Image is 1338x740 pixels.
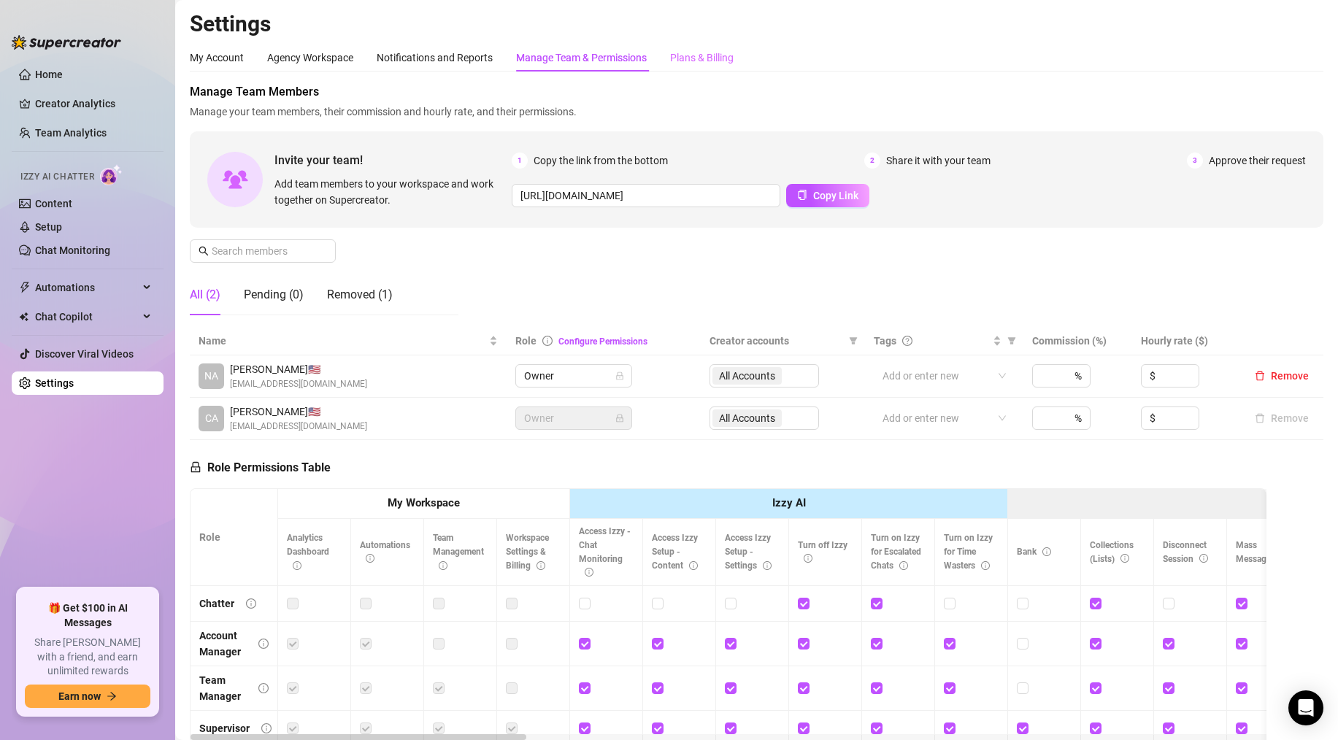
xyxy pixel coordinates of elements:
div: Pending (0) [244,286,304,304]
h5: Role Permissions Table [190,459,331,477]
button: Remove [1249,409,1315,427]
span: info-circle [1199,554,1208,563]
span: Tags [874,333,896,349]
span: info-circle [258,683,269,693]
span: Mass Message [1236,540,1285,564]
th: Hourly rate ($) [1132,327,1240,355]
div: Notifications and Reports [377,50,493,66]
a: Chat Monitoring [35,244,110,256]
button: Earn nowarrow-right [25,685,150,708]
strong: Izzy AI [772,496,806,509]
span: info-circle [537,561,545,570]
span: copy [797,190,807,200]
span: CA [205,410,218,426]
span: Automations [35,276,139,299]
span: Share [PERSON_NAME] with a friend, and earn unlimited rewards [25,636,150,679]
div: Account Manager [199,628,247,660]
span: Access Izzy Setup - Content [652,533,698,571]
span: Turn on Izzy for Escalated Chats [871,533,921,571]
span: delete [1255,371,1265,381]
div: All (2) [190,286,220,304]
span: Manage your team members, their commission and hourly rate, and their permissions. [190,104,1323,120]
span: Approve their request [1209,153,1306,169]
a: Content [35,198,72,209]
span: [EMAIL_ADDRESS][DOMAIN_NAME] [230,377,367,391]
span: lock [615,371,624,380]
span: Owner [524,365,623,387]
span: Turn on Izzy for Time Wasters [944,533,993,571]
span: info-circle [804,554,812,563]
span: Share it with your team [886,153,991,169]
span: 1 [512,153,528,169]
a: Creator Analytics [35,92,152,115]
span: question-circle [902,336,912,346]
span: info-circle [293,561,301,570]
img: AI Chatter [100,164,123,185]
a: Setup [35,221,62,233]
span: info-circle [585,568,593,577]
span: search [199,246,209,256]
span: info-circle [261,723,272,733]
span: Disconnect Session [1163,540,1208,564]
span: Add team members to your workspace and work together on Supercreator. [274,176,506,208]
span: Invite your team! [274,151,512,169]
img: logo-BBDzfeDw.svg [12,35,121,50]
span: Owner [524,407,623,429]
strong: My Workspace [388,496,460,509]
span: Analytics Dashboard [287,533,329,571]
span: 🎁 Get $100 in AI Messages [25,601,150,630]
div: Plans & Billing [670,50,734,66]
span: 3 [1187,153,1203,169]
span: info-circle [981,561,990,570]
span: info-circle [542,336,553,346]
a: Settings [35,377,74,389]
span: info-circle [689,561,698,570]
span: filter [1004,330,1019,352]
span: Access Izzy - Chat Monitoring [579,526,631,578]
div: My Account [190,50,244,66]
div: Open Intercom Messenger [1288,690,1323,725]
span: Name [199,333,486,349]
span: lock [190,461,201,473]
input: Search members [212,243,315,259]
span: info-circle [366,554,374,563]
span: info-circle [258,639,269,649]
th: Commission (%) [1023,327,1131,355]
span: info-circle [1120,554,1129,563]
button: Copy Link [786,184,869,207]
span: info-circle [1042,547,1051,556]
a: Home [35,69,63,80]
span: [PERSON_NAME] 🇺🇸 [230,404,367,420]
a: Team Analytics [35,127,107,139]
span: Automations [360,540,410,564]
span: info-circle [899,561,908,570]
span: Chat Copilot [35,305,139,328]
span: Team Management [433,533,484,571]
span: Earn now [58,690,101,702]
span: Bank [1017,547,1051,557]
span: Copy Link [813,190,858,201]
span: [PERSON_NAME] 🇺🇸 [230,361,367,377]
span: Creator accounts [710,333,843,349]
span: Turn off Izzy [798,540,847,564]
a: Discover Viral Videos [35,348,134,360]
span: info-circle [246,598,256,609]
span: info-circle [439,561,447,570]
div: Chatter [199,596,234,612]
div: Manage Team & Permissions [516,50,647,66]
span: info-circle [763,561,772,570]
span: lock [615,414,624,423]
div: Agency Workspace [267,50,353,66]
img: Chat Copilot [19,312,28,322]
span: Izzy AI Chatter [20,170,94,184]
span: 2 [864,153,880,169]
div: Supervisor [199,720,250,736]
span: thunderbolt [19,282,31,293]
span: arrow-right [107,691,117,701]
th: Role [191,489,278,586]
span: filter [1007,336,1016,345]
div: Team Manager [199,672,247,704]
span: filter [849,336,858,345]
h2: Settings [190,10,1323,38]
span: Copy the link from the bottom [534,153,668,169]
